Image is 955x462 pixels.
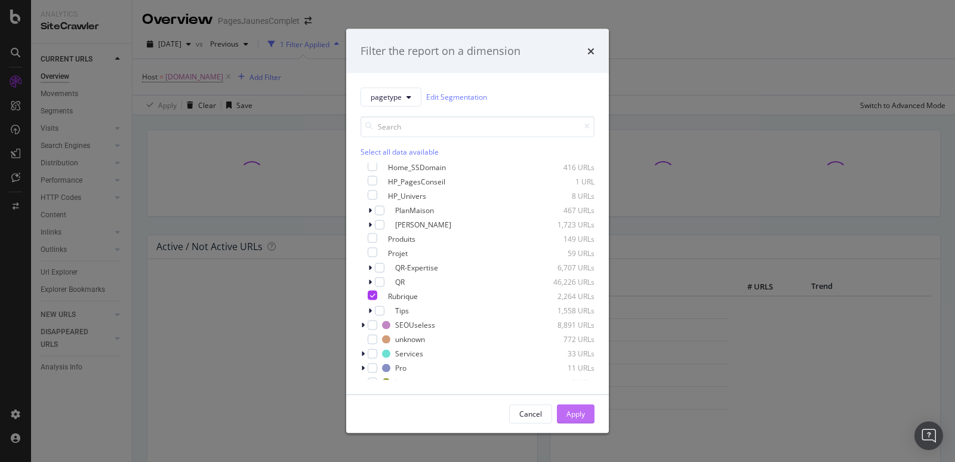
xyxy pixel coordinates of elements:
[587,44,594,59] div: times
[536,162,594,173] div: 416 URLs
[388,177,445,187] div: HP_PagesConseil
[388,191,426,201] div: HP_Univers
[395,277,405,287] div: QR
[395,263,438,273] div: QR-Expertise
[361,146,594,156] div: Select all data available
[395,320,435,330] div: SEOUseless
[536,263,594,273] div: 6,707 URLs
[914,421,943,450] div: Open Intercom Messenger
[395,205,434,215] div: PlanMaison
[395,363,406,373] div: Pro
[509,404,552,423] button: Cancel
[536,177,594,187] div: 1 URL
[395,334,425,344] div: unknown
[346,29,609,433] div: modal
[361,44,520,59] div: Filter the report on a dimension
[426,91,487,103] a: Edit Segmentation
[388,234,415,244] div: Produits
[536,191,594,201] div: 8 URLs
[395,306,409,316] div: Tips
[536,363,594,373] div: 11 URLs
[388,291,418,301] div: Rubrique
[536,205,594,215] div: 467 URLs
[536,277,594,287] div: 46,226 URLs
[388,248,408,258] div: Projet
[395,220,451,230] div: [PERSON_NAME]
[536,334,594,344] div: 772 URLs
[519,409,542,419] div: Cancel
[395,377,414,387] div: home
[361,116,594,137] input: Search
[536,320,594,330] div: 8,891 URLs
[371,92,402,102] span: pagetype
[536,291,594,301] div: 2,264 URLs
[536,349,594,359] div: 33 URLs
[536,220,594,230] div: 1,723 URLs
[536,234,594,244] div: 149 URLs
[566,409,585,419] div: Apply
[388,162,446,173] div: Home_SSDomain
[395,349,423,359] div: Services
[536,306,594,316] div: 1,558 URLs
[361,87,421,106] button: pagetype
[536,377,594,387] div: 3 URLs
[536,248,594,258] div: 59 URLs
[557,404,594,423] button: Apply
